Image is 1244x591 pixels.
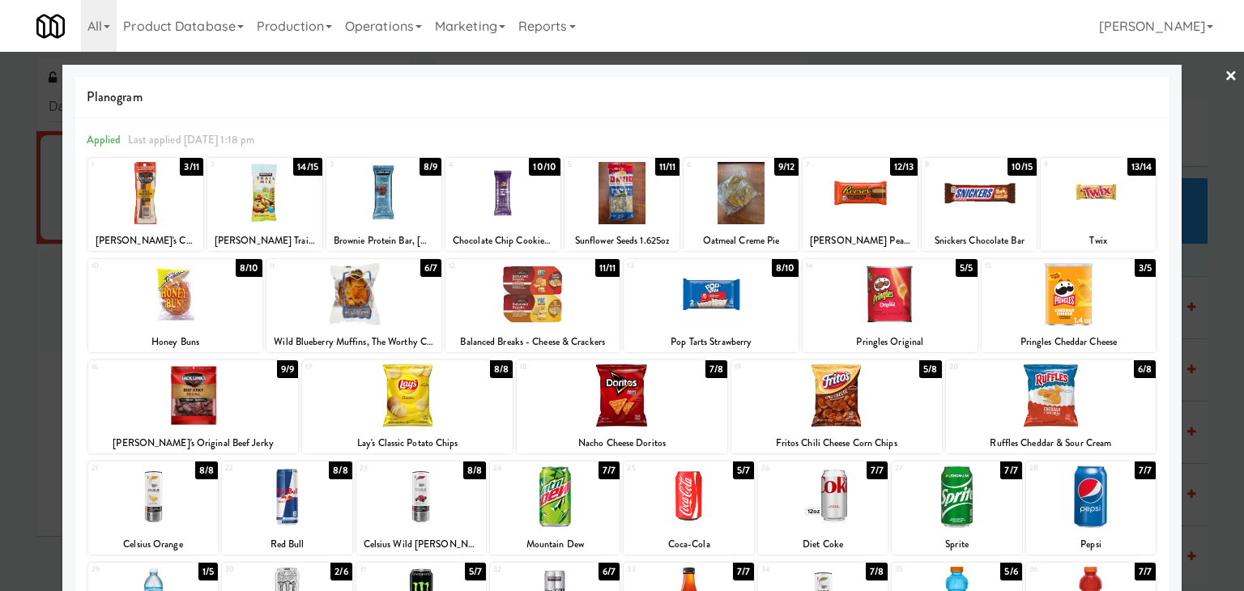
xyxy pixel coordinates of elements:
[520,360,622,374] div: 18
[734,433,939,453] div: Fritos Chili Cheese Corn Chips
[922,158,1037,251] div: 810/15Snickers Chocolate Bar
[329,461,351,479] div: 8/8
[266,332,441,352] div: Wild Blueberry Muffins, The Worthy Crumb
[36,12,65,40] img: Micromart
[1029,534,1153,555] div: Pepsi
[445,259,620,352] div: 1211/11Balanced Breaks - Cheese & Crackers
[946,433,1157,453] div: Ruffles Cheddar & Sour Cream
[735,360,837,374] div: 19
[564,231,680,251] div: Sunflower Seeds 1.625oz
[88,231,203,251] div: [PERSON_NAME]'s Cold Crafted Beef & Mild Cheddar Cheese Snack Sticks
[867,461,888,479] div: 7/7
[92,259,176,273] div: 10
[305,360,407,374] div: 17
[684,231,799,251] div: Oatmeal Creme Pie
[985,259,1069,273] div: 15
[761,563,823,576] div: 34
[626,534,751,555] div: Coca-Cola
[225,461,287,475] div: 22
[92,563,153,576] div: 29
[626,332,796,352] div: Pop Tarts Strawberry
[302,360,513,453] div: 178/8Lay's Classic Potato Chips
[627,563,688,576] div: 33
[293,158,322,176] div: 14/15
[895,461,956,475] div: 27
[356,534,486,555] div: Celsius Wild [PERSON_NAME]
[687,158,741,172] div: 6
[88,461,218,555] div: 218/8Celsius Orange
[305,433,510,453] div: Lay's Classic Potato Chips
[91,433,296,453] div: [PERSON_NAME]'s Original Beef Jerky
[567,231,677,251] div: Sunflower Seeds 1.625oz
[180,158,202,176] div: 3/11
[420,158,441,176] div: 8/9
[805,231,915,251] div: [PERSON_NAME] Peanut Butter Cups
[463,461,486,479] div: 8/8
[198,563,218,580] div: 1/5
[91,231,201,251] div: [PERSON_NAME]'s Cold Crafted Beef & Mild Cheddar Cheese Snack Sticks
[87,132,121,147] span: Applied
[326,231,441,251] div: Brownie Protein Bar, [GEOGRAPHIC_DATA]
[210,231,320,251] div: [PERSON_NAME] Trail Mix
[956,259,977,277] div: 5/5
[128,132,255,147] span: Last applied [DATE] 1:18 pm
[207,231,322,251] div: [PERSON_NAME] Trail Mix
[269,332,439,352] div: Wild Blueberry Muffins, The Worthy Crumb
[302,433,513,453] div: Lay's Classic Potato Chips
[595,259,620,277] div: 11/11
[1008,158,1037,176] div: 10/15
[624,461,753,555] div: 255/7Coca-Cola
[655,158,680,176] div: 11/11
[982,259,1157,352] div: 153/5Pringles Cheddar Cheese
[803,332,978,352] div: Pringles Original
[420,259,441,277] div: 6/7
[806,259,890,273] div: 14
[758,461,888,555] div: 267/7Diet Coke
[922,231,1037,251] div: Snickers Chocolate Bar
[1029,461,1091,475] div: 28
[894,534,1019,555] div: Sprite
[568,158,622,172] div: 5
[627,259,711,273] div: 13
[946,360,1157,453] div: 206/8Ruffles Cheddar & Sour Cream
[1135,563,1156,580] div: 7/7
[225,563,287,576] div: 30
[1041,158,1156,251] div: 913/14Twix
[624,534,753,555] div: Coca-Cola
[195,461,218,479] div: 8/8
[892,534,1021,555] div: Sprite
[329,231,439,251] div: Brownie Protein Bar, [GEOGRAPHIC_DATA]
[919,360,941,378] div: 5/8
[517,433,727,453] div: Nacho Cheese Doritos
[92,360,194,374] div: 16
[733,461,754,479] div: 5/7
[449,158,503,172] div: 4
[705,360,727,378] div: 7/8
[731,360,942,453] div: 195/8Fritos Chili Cheese Corn Chips
[222,461,351,555] div: 228/8Red Bull
[599,461,620,479] div: 7/7
[1029,563,1091,576] div: 36
[88,433,299,453] div: [PERSON_NAME]'s Original Beef Jerky
[895,563,956,576] div: 35
[359,534,484,555] div: Celsius Wild [PERSON_NAME]
[803,231,918,251] div: [PERSON_NAME] Peanut Butter Cups
[445,332,620,352] div: Balanced Breaks - Cheese & Crackers
[686,231,796,251] div: Oatmeal Creme Pie
[1134,360,1156,378] div: 6/8
[803,259,978,352] div: 145/5Pringles Original
[1000,461,1021,479] div: 7/7
[490,461,620,555] div: 247/7Mountain Dew
[982,332,1157,352] div: Pringles Cheddar Cheese
[805,332,975,352] div: Pringles Original
[88,158,203,251] div: 13/11[PERSON_NAME]'s Cold Crafted Beef & Mild Cheddar Cheese Snack Sticks
[772,259,799,277] div: 8/10
[222,534,351,555] div: Red Bull
[925,158,979,172] div: 8
[1135,259,1156,277] div: 3/5
[92,461,153,475] div: 21
[731,433,942,453] div: Fritos Chili Cheese Corn Chips
[924,231,1034,251] div: Snickers Chocolate Bar
[330,158,384,172] div: 3
[88,332,263,352] div: Honey Buns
